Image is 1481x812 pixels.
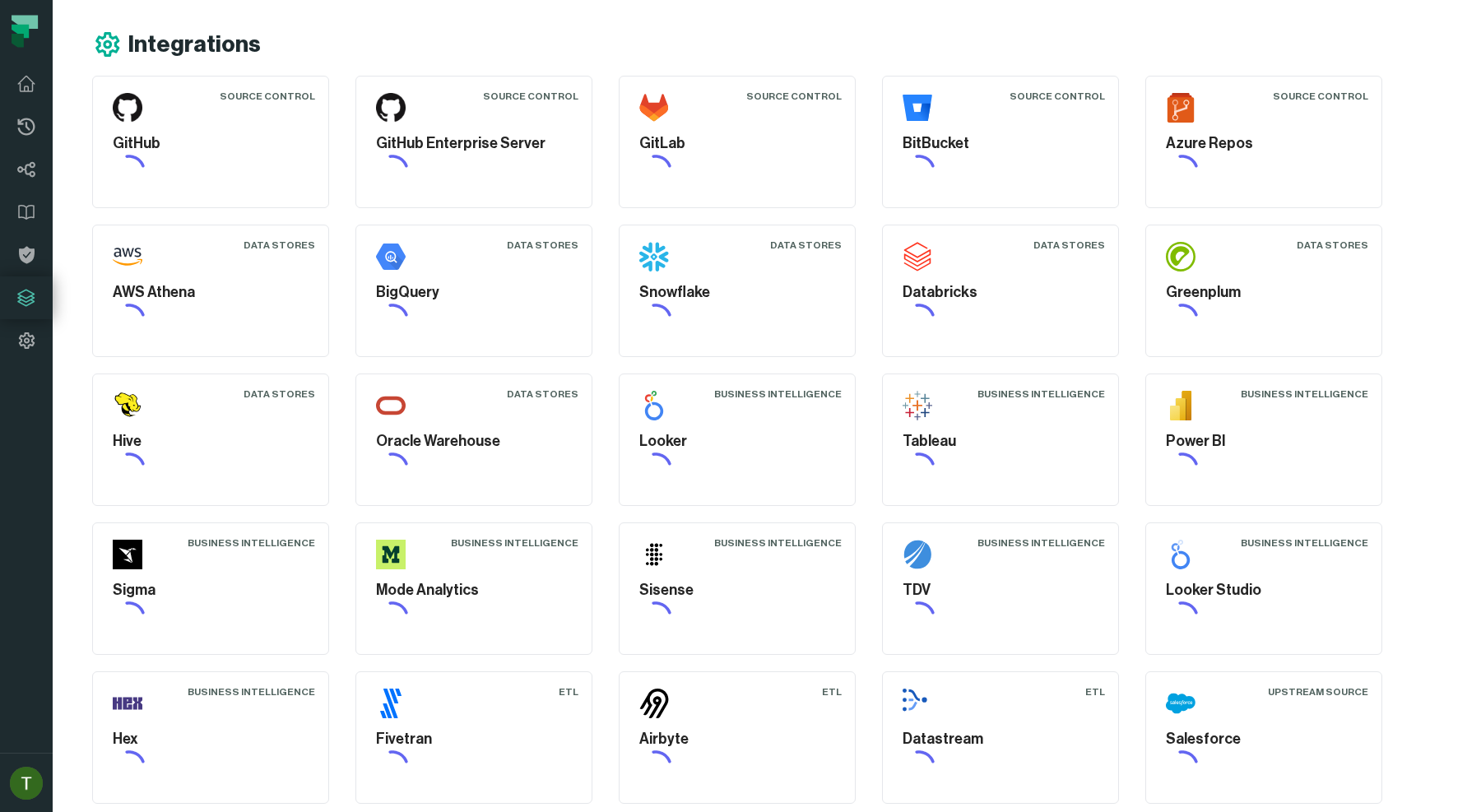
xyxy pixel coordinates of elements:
img: BigQuery [376,242,406,271]
img: Looker [639,391,669,420]
div: Source Control [220,90,315,103]
div: Data Stores [244,239,315,252]
img: TDV [903,540,932,569]
img: Looker Studio [1166,540,1195,569]
div: Business Intelligence [977,536,1105,550]
img: Sigma [113,540,142,569]
div: Source Control [1010,90,1105,103]
div: ETL [1085,685,1105,698]
div: Business Intelligence [1241,387,1368,401]
h5: Datastream [903,728,1098,750]
div: Data Stores [507,239,578,252]
div: Data Stores [1033,239,1105,252]
h5: TDV [903,579,1098,601]
h5: Tableau [903,430,1098,452]
h5: Azure Repos [1166,132,1362,155]
div: ETL [559,685,578,698]
h5: Databricks [903,281,1098,304]
img: Sisense [639,540,669,569]
h5: Hex [113,728,309,750]
div: Source Control [1273,90,1368,103]
img: Snowflake [639,242,669,271]
h5: GitHub [113,132,309,155]
div: Data Stores [244,387,315,401]
div: Upstream Source [1268,685,1368,698]
div: Data Stores [1297,239,1368,252]
img: AWS Athena [113,242,142,271]
img: Azure Repos [1166,93,1195,123]
img: Power BI [1166,391,1195,420]
img: Fivetran [376,689,406,718]
div: Business Intelligence [714,387,842,401]
h5: Sigma [113,579,309,601]
h5: AWS Athena [113,281,309,304]
img: Hive [113,391,142,420]
img: Airbyte [639,689,669,718]
img: Databricks [903,242,932,271]
h5: Sisense [639,579,835,601]
h5: GitHub Enterprise Server [376,132,572,155]
h5: Oracle Warehouse [376,430,572,452]
img: avatar of Tomer Galun [10,767,43,800]
h5: Greenplum [1166,281,1362,304]
img: Salesforce [1166,689,1195,718]
img: BitBucket [903,93,932,123]
h5: Hive [113,430,309,452]
h5: Power BI [1166,430,1362,452]
img: GitHub Enterprise Server [376,93,406,123]
img: Oracle Warehouse [376,391,406,420]
h5: GitLab [639,132,835,155]
div: Source Control [483,90,578,103]
h5: BitBucket [903,132,1098,155]
div: Data Stores [770,239,842,252]
h5: Looker [639,430,835,452]
img: Tableau [903,391,932,420]
h5: Snowflake [639,281,835,304]
div: Data Stores [507,387,578,401]
div: Business Intelligence [714,536,842,550]
img: GitHub [113,93,142,123]
img: Greenplum [1166,242,1195,271]
div: Business Intelligence [188,685,315,698]
img: Hex [113,689,142,718]
div: ETL [822,685,842,698]
h5: Fivetran [376,728,572,750]
h1: Integrations [128,30,261,59]
div: Business Intelligence [188,536,315,550]
div: Source Control [746,90,842,103]
h5: Looker Studio [1166,579,1362,601]
img: GitLab [639,93,669,123]
h5: Salesforce [1166,728,1362,750]
h5: Airbyte [639,728,835,750]
div: Business Intelligence [451,536,578,550]
div: Business Intelligence [977,387,1105,401]
img: Mode Analytics [376,540,406,569]
img: Datastream [903,689,932,718]
h5: Mode Analytics [376,579,572,601]
div: Business Intelligence [1241,536,1368,550]
h5: BigQuery [376,281,572,304]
